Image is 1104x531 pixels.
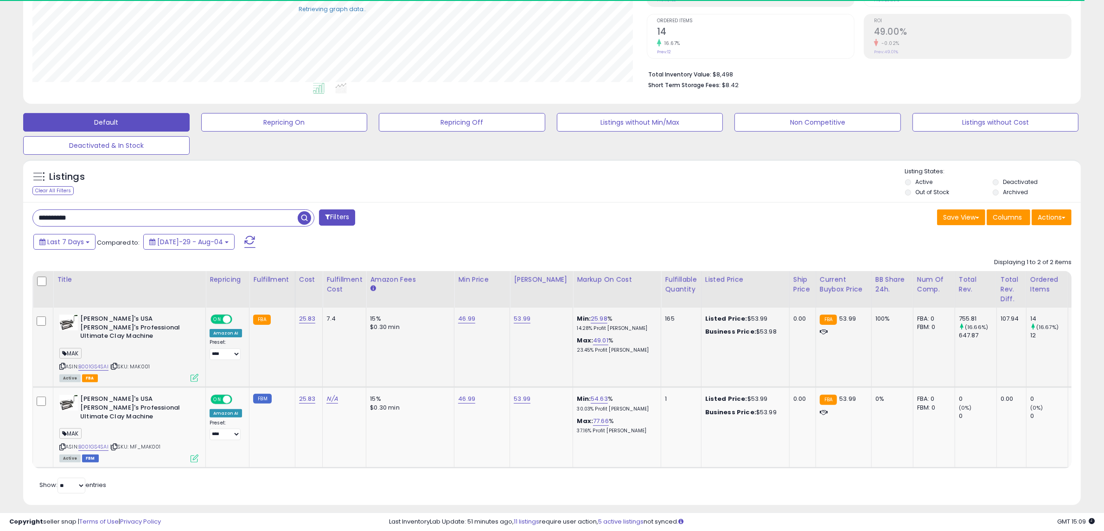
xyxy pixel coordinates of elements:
[705,408,756,417] b: Business Price:
[79,517,119,526] a: Terms of Use
[514,314,530,323] a: 53.99
[458,314,475,323] a: 46.99
[705,394,747,403] b: Listed Price:
[210,409,242,417] div: Amazon AI
[820,315,837,325] small: FBA
[793,315,809,323] div: 0.00
[326,275,362,294] div: Fulfillment Cost
[1030,395,1068,403] div: 0
[874,19,1071,24] span: ROI
[917,315,948,323] div: FBA: 0
[253,275,291,284] div: Fulfillment
[299,5,366,13] div: Retrieving graph data..
[657,49,671,55] small: Prev: 12
[211,316,223,323] span: ON
[370,404,447,412] div: $0.30 min
[514,517,539,526] a: 11 listings
[573,271,661,308] th: The percentage added to the cost of goods (COGS) that forms the calculator for Min & Max prices.
[577,406,654,412] p: 30.03% Profit [PERSON_NAME]
[9,517,43,526] strong: Copyright
[370,315,447,323] div: 15%
[33,234,96,250] button: Last 7 Days
[59,395,78,411] img: 41w0qsNIGbL._SL40_.jpg
[577,417,593,425] b: Max:
[657,19,854,24] span: Ordered Items
[59,395,198,461] div: ASIN:
[59,428,82,439] span: MAK
[59,374,81,382] span: All listings currently available for purchase on Amazon
[201,113,368,132] button: Repricing On
[1003,188,1028,196] label: Archived
[665,315,694,323] div: 165
[59,315,78,330] img: 41w0qsNIGbL._SL40_.jpg
[665,395,694,403] div: 1
[959,412,996,420] div: 0
[514,275,569,284] div: [PERSON_NAME]
[705,275,785,284] div: Listed Price
[210,339,242,360] div: Preset:
[514,394,530,404] a: 53.99
[32,186,74,195] div: Clear All Filters
[648,70,711,78] b: Total Inventory Value:
[319,209,355,226] button: Filters
[1030,412,1068,420] div: 0
[110,363,150,370] span: | SKU: MAK001
[370,284,376,293] small: Amazon Fees.
[458,275,506,284] div: Min Price
[905,167,1081,176] p: Listing States:
[705,314,747,323] b: Listed Price:
[59,348,82,359] span: MAK
[593,336,608,345] a: 49.01
[577,394,591,403] b: Min:
[917,323,948,331] div: FBM: 0
[1057,517,1095,526] span: 2025-08-12 15:09 GMT
[80,315,193,343] b: [PERSON_NAME]'s USA [PERSON_NAME]'s Professional Ultimate Clay Machine
[793,275,812,294] div: Ship Price
[210,275,245,284] div: Repricing
[9,518,161,526] div: seller snap | |
[913,113,1079,132] button: Listings without Cost
[1001,395,1019,403] div: 0.00
[820,275,868,294] div: Current Buybox Price
[917,404,948,412] div: FBM: 0
[959,331,996,340] div: 647.87
[1036,323,1059,331] small: (16.67%)
[915,188,949,196] label: Out of Stock
[231,396,246,404] span: OFF
[959,275,993,294] div: Total Rev.
[82,374,98,382] span: FBA
[23,136,190,155] button: Deactivated & In Stock
[458,394,475,404] a: 46.99
[705,328,782,336] div: $53.98
[661,40,680,47] small: 16.67%
[1001,275,1022,304] div: Total Rev. Diff.
[915,178,932,186] label: Active
[82,455,99,462] span: FBM
[211,396,223,404] span: ON
[648,81,721,89] b: Short Term Storage Fees:
[1003,178,1038,186] label: Deactivated
[959,395,996,403] div: 0
[157,237,223,247] span: [DATE]-29 - Aug-04
[577,314,591,323] b: Min:
[577,417,654,434] div: %
[878,40,900,47] small: -0.02%
[1030,315,1068,323] div: 14
[231,316,246,323] span: OFF
[965,323,988,331] small: (16.66%)
[722,81,739,89] span: $8.42
[370,323,447,331] div: $0.30 min
[253,394,271,404] small: FBM
[1030,275,1064,294] div: Ordered Items
[959,315,996,323] div: 755.81
[577,275,657,284] div: Markup on Cost
[705,395,782,403] div: $53.99
[705,408,782,417] div: $53.99
[299,394,316,404] a: 25.83
[875,275,909,294] div: BB Share 24h.
[874,26,1071,39] h2: 49.00%
[389,518,1095,526] div: Last InventoryLab Update: 51 minutes ago, require user action, not synced.
[370,395,447,403] div: 15%
[39,480,106,489] span: Show: entries
[734,113,901,132] button: Non Competitive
